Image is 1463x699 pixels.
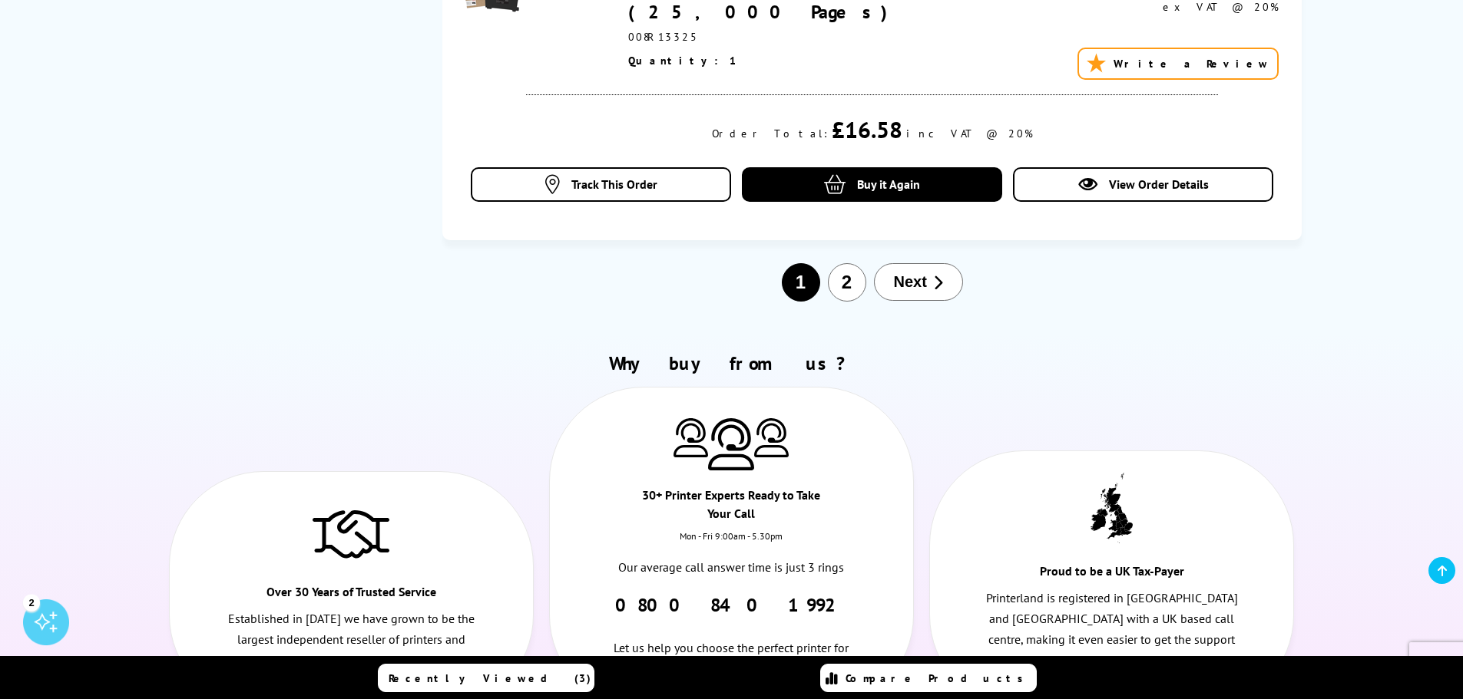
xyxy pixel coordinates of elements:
[571,176,657,192] span: Track This Order
[874,263,963,301] button: Next
[1109,176,1209,192] span: View Order Details
[832,114,902,144] div: £16.58
[471,167,731,202] a: Track This Order
[674,418,708,457] img: Printer Experts
[1077,48,1279,80] a: Write a Review
[846,671,1031,685] span: Compare Products
[260,582,442,608] div: Over 30 Years of Trusted Service
[604,617,859,671] div: Let us help you choose the perfect printer for you home or business
[161,351,1302,375] h2: Why buy from us?
[1091,473,1133,543] img: UK tax payer
[894,273,927,291] span: Next
[742,167,1002,202] a: Buy it Again
[389,671,591,685] span: Recently Viewed (3)
[1013,167,1273,202] a: View Order Details
[985,588,1239,671] p: Printerland is registered in [GEOGRAPHIC_DATA] and [GEOGRAPHIC_DATA] with a UK based call centre,...
[820,664,1037,692] a: Compare Products
[857,176,920,192] span: Buy it Again
[550,530,913,557] div: Mon - Fri 9:00am - 5.30pm
[1114,57,1269,71] span: Write a Review
[754,418,789,457] img: Printer Experts
[906,127,1033,140] div: inc VAT @ 20%
[712,127,828,140] div: Order Total:
[615,593,848,617] a: 0800 840 1992
[313,503,389,564] img: Trusted Service
[640,486,823,530] div: 30+ Printer Experts Ready to Take Your Call
[628,54,739,68] span: Quantity: 1
[604,557,859,578] p: Our average call answer time is just 3 rings
[224,608,478,671] p: Established in [DATE] we have grown to be the largest independent reseller of printers and consum...
[378,664,594,692] a: Recently Viewed (3)
[628,30,1084,44] div: 008R13325
[828,263,866,302] button: 2
[708,418,754,471] img: Printer Experts
[1021,562,1203,588] div: Proud to be a UK Tax-Payer
[23,594,40,611] div: 2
